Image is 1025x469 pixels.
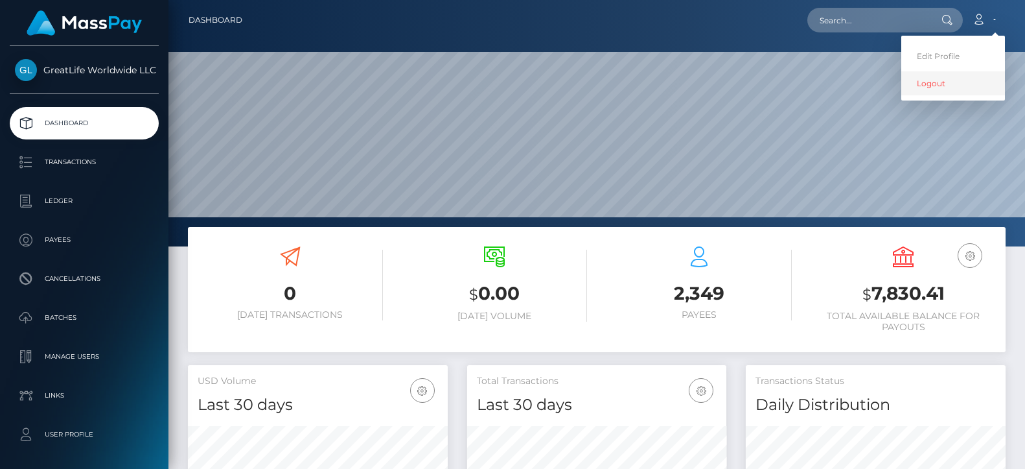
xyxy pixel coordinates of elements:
img: MassPay Logo [27,10,142,36]
h3: 7,830.41 [811,281,996,307]
h4: Last 30 days [477,394,717,416]
a: Edit Profile [901,44,1005,68]
p: Cancellations [15,269,154,289]
input: Search... [807,8,929,32]
a: Manage Users [10,341,159,373]
p: Batches [15,308,154,328]
h4: Daily Distribution [755,394,996,416]
p: Transactions [15,152,154,172]
h6: [DATE] Transactions [198,309,383,320]
a: Logout [901,71,1005,95]
a: Batches [10,302,159,334]
h6: Total Available Balance for Payouts [811,311,996,333]
p: Links [15,386,154,405]
small: $ [469,285,478,304]
h4: Last 30 days [198,394,438,416]
img: GreatLife Worldwide LLC [15,59,37,81]
p: Ledger [15,191,154,211]
a: User Profile [10,418,159,451]
a: Links [10,379,159,412]
h5: Total Transactions [477,375,717,388]
h5: Transactions Status [755,375,996,388]
h3: 2,349 [606,281,792,306]
h6: [DATE] Volume [402,311,588,322]
a: Transactions [10,146,159,178]
a: Ledger [10,185,159,217]
h3: 0 [198,281,383,306]
h3: 0.00 [402,281,588,307]
a: Payees [10,224,159,256]
a: Cancellations [10,263,159,295]
p: Payees [15,230,154,250]
h5: USD Volume [198,375,438,388]
p: User Profile [15,425,154,444]
span: GreatLife Worldwide LLC [10,64,159,76]
p: Dashboard [15,114,154,133]
a: Dashboard [10,107,159,139]
p: Manage Users [15,347,154,367]
small: $ [862,285,871,304]
h6: Payees [606,309,792,320]
a: Dashboard [189,6,242,34]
